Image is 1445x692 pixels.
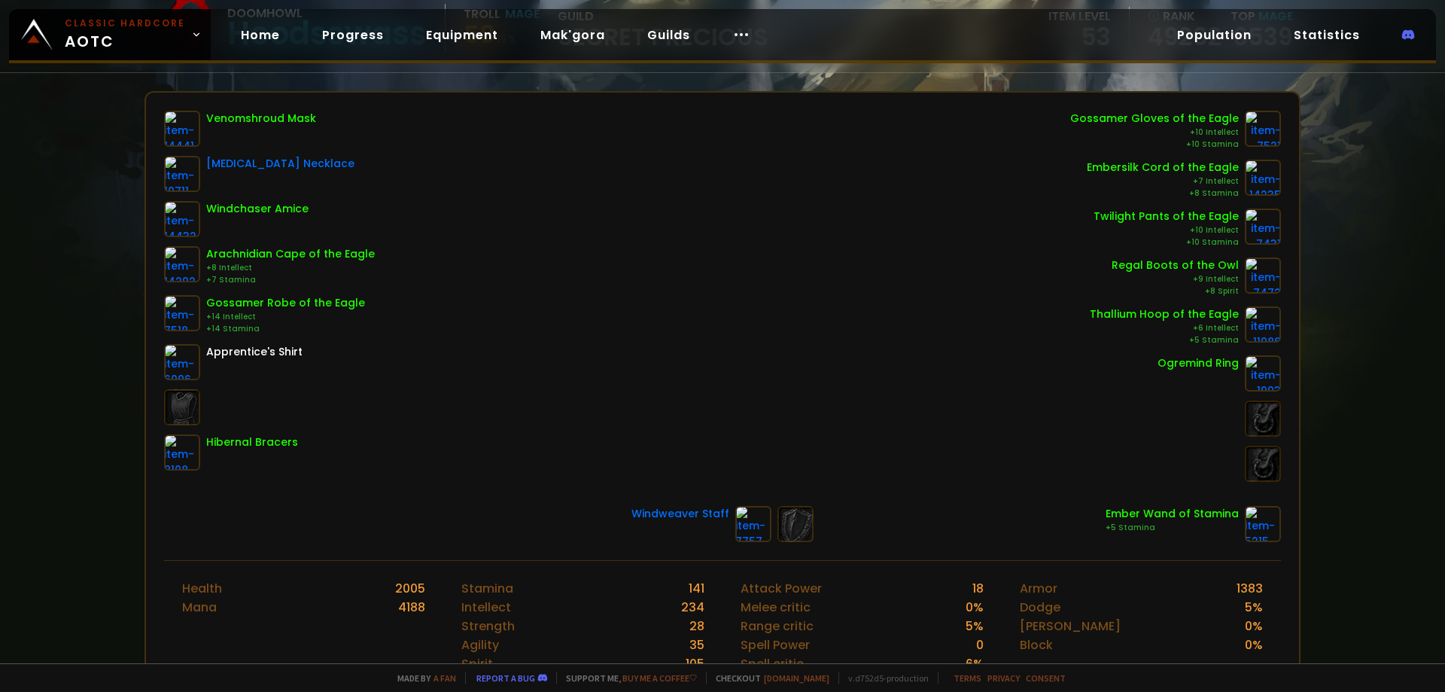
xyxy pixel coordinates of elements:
[1258,8,1293,25] span: Mage
[182,579,222,598] div: Health
[164,434,200,471] img: item-8108
[966,598,984,617] div: 0 %
[206,201,309,217] div: Windchaser Amice
[164,111,200,147] img: item-14441
[505,5,540,23] div: Mage
[1112,273,1239,285] div: +9 Intellect
[689,617,704,636] div: 28
[1106,522,1239,534] div: +5 Stamina
[206,274,375,286] div: +7 Stamina
[206,311,365,323] div: +14 Intellect
[1090,322,1239,334] div: +6 Intellect
[1245,258,1281,294] img: item-7472
[741,579,822,598] div: Attack Power
[1245,506,1281,542] img: item-5215
[164,201,200,237] img: item-14432
[838,672,929,684] span: v. d752d5 - production
[9,9,211,60] a: Classic HardcoreAOTC
[706,672,829,684] span: Checkout
[735,506,771,542] img: item-7757
[1020,617,1121,636] div: [PERSON_NAME]
[976,636,984,654] div: 0
[528,20,617,50] a: Mak'gora
[1070,111,1239,127] div: Gossamer Gloves of the Eagle
[681,598,704,617] div: 234
[966,654,984,673] div: 6 %
[558,7,768,48] div: guild
[1158,355,1239,371] div: Ogremind Ring
[1106,506,1239,522] div: Ember Wand of Stamina
[227,4,427,23] div: Doomhowl
[1245,160,1281,196] img: item-14235
[1048,7,1111,26] div: item level
[764,672,829,684] a: [DOMAIN_NAME]
[310,20,396,50] a: Progress
[1237,579,1263,598] div: 1383
[1245,306,1281,343] img: item-11986
[689,579,704,598] div: 141
[461,579,513,598] div: Stamina
[954,672,981,684] a: Terms
[1070,127,1239,139] div: +10 Intellect
[229,20,292,50] a: Home
[622,672,697,684] a: Buy me a coffee
[461,598,511,617] div: Intellect
[1094,236,1239,248] div: +10 Stamina
[476,672,535,684] a: Report a bug
[164,344,200,380] img: item-6096
[1020,598,1060,617] div: Dodge
[1245,636,1263,654] div: 0 %
[1087,187,1239,200] div: +8 Stamina
[388,672,456,684] span: Made by
[164,246,200,282] img: item-14292
[461,654,493,673] div: Spirit
[1245,598,1263,617] div: 5 %
[966,617,984,636] div: 5 %
[1148,7,1221,26] div: rank
[206,434,298,450] div: Hibernal Bracers
[556,672,697,684] span: Support me,
[1245,209,1281,245] img: item-7431
[1087,175,1239,187] div: +7 Intellect
[206,246,375,262] div: Arachnidian Cape of the Eagle
[206,156,354,172] div: [MEDICAL_DATA] Necklace
[635,20,702,50] a: Guilds
[164,295,200,331] img: item-7518
[1087,160,1239,175] div: Embersilk Cord of the Eagle
[1090,306,1239,322] div: Thallium Hoop of the Eagle
[65,17,185,53] span: AOTC
[414,20,510,50] a: Equipment
[1026,672,1066,684] a: Consent
[206,344,303,360] div: Apprentice's Shirt
[398,598,425,617] div: 4188
[689,636,704,654] div: 35
[1112,285,1239,297] div: +8 Spirit
[1245,111,1281,147] img: item-7521
[631,506,729,522] div: Windweaver Staff
[461,636,499,654] div: Agility
[65,17,185,30] small: Classic Hardcore
[164,156,200,192] img: item-10711
[1112,258,1239,273] div: Regal Boots of the Owl
[464,5,500,23] div: Troll
[741,598,811,617] div: Melee critic
[206,323,365,335] div: +14 Stamina
[741,654,804,673] div: Spell critic
[206,111,316,127] div: Venomshroud Mask
[741,617,814,636] div: Range critic
[1070,139,1239,151] div: +10 Stamina
[182,598,217,617] div: Mana
[1231,7,1293,26] div: Top
[433,672,456,684] a: a fan
[972,579,984,598] div: 18
[1165,20,1264,50] a: Population
[1020,579,1057,598] div: Armor
[395,579,425,598] div: 2005
[461,617,515,636] div: Strength
[741,636,810,654] div: Spell Power
[1282,20,1372,50] a: Statistics
[1094,209,1239,224] div: Twilight Pants of the Eagle
[1020,636,1053,654] div: Block
[987,672,1020,684] a: Privacy
[1090,334,1239,346] div: +5 Stamina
